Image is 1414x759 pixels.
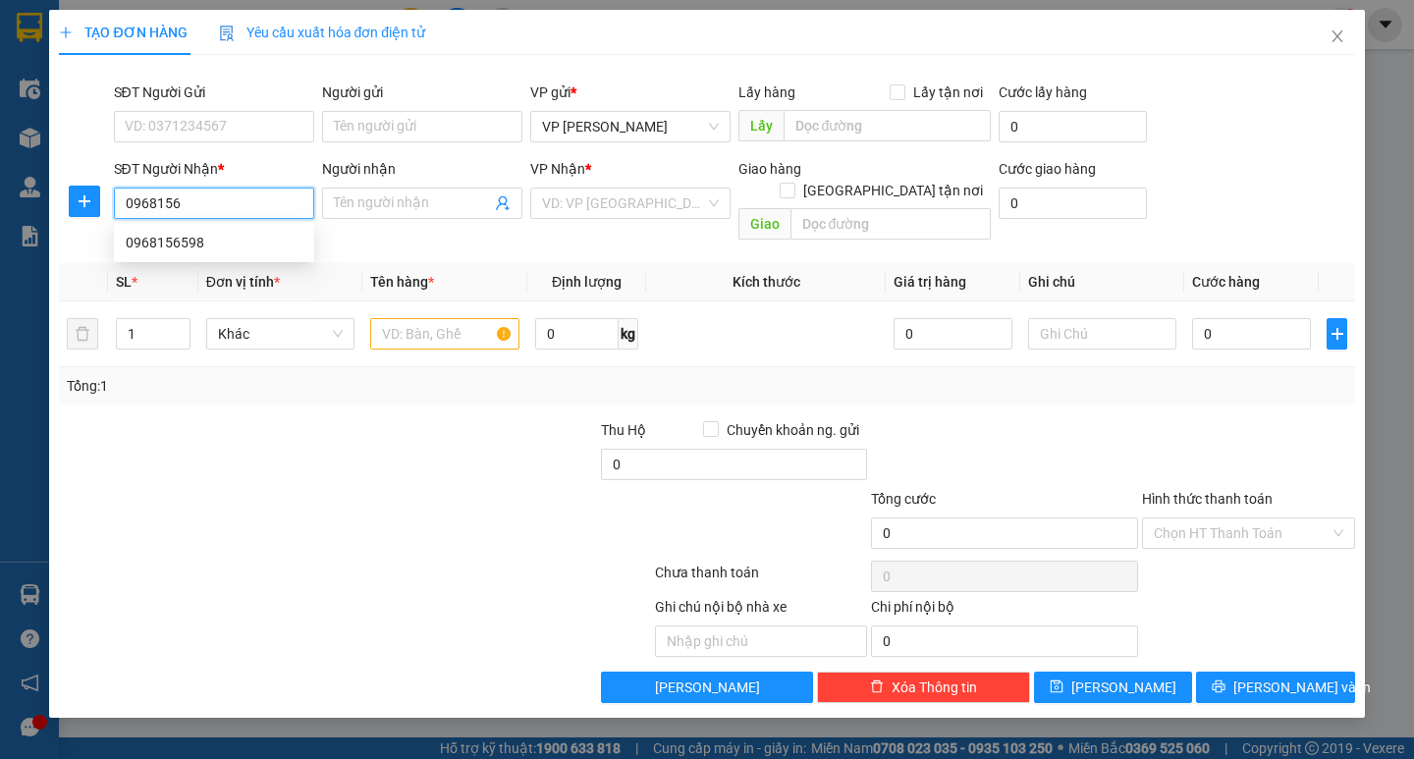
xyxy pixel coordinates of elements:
[530,161,585,177] span: VP Nhận
[67,318,98,350] button: delete
[999,84,1087,100] label: Cước lấy hàng
[1028,318,1176,350] input: Ghi Chú
[114,81,314,103] div: SĐT Người Gửi
[653,562,870,596] div: Chưa thanh toán
[1020,263,1184,301] th: Ghi chú
[733,274,800,290] span: Kích thước
[114,227,314,258] div: 0968156598
[999,111,1147,142] input: Cước lấy hàng
[738,110,784,141] span: Lấy
[67,375,547,397] div: Tổng: 1
[790,208,991,240] input: Dọc đường
[784,110,991,141] input: Dọc đường
[870,679,884,695] span: delete
[495,195,511,211] span: user-add
[655,596,868,625] div: Ghi chú nội bộ nhà xe
[219,25,426,40] span: Yêu cầu xuất hóa đơn điện tử
[655,625,868,657] input: Nhập ghi chú
[1196,672,1354,703] button: printer[PERSON_NAME] và In
[114,158,314,180] div: SĐT Người Nhận
[999,161,1096,177] label: Cước giao hàng
[894,274,966,290] span: Giá trị hàng
[370,318,518,350] input: VD: Bàn, Ghế
[817,672,1030,703] button: deleteXóa Thông tin
[1034,672,1192,703] button: save[PERSON_NAME]
[601,672,814,703] button: [PERSON_NAME]
[871,596,1138,625] div: Chi phí nội bộ
[905,81,991,103] span: Lấy tận nơi
[892,677,977,698] span: Xóa Thông tin
[370,274,434,290] span: Tên hàng
[738,161,801,177] span: Giao hàng
[601,422,646,438] span: Thu Hộ
[719,419,867,441] span: Chuyển khoản ng. gửi
[1212,679,1225,695] span: printer
[738,84,795,100] span: Lấy hàng
[552,274,622,290] span: Định lượng
[542,112,719,141] span: VP Trần Bình
[59,26,73,39] span: plus
[218,319,343,349] span: Khác
[1327,318,1346,350] button: plus
[1071,677,1176,698] span: [PERSON_NAME]
[70,193,99,209] span: plus
[655,677,760,698] span: [PERSON_NAME]
[871,491,936,507] span: Tổng cước
[1050,679,1063,695] span: save
[1233,677,1371,698] span: [PERSON_NAME] và In
[59,25,187,40] span: TẠO ĐƠN HÀNG
[530,81,731,103] div: VP gửi
[219,26,235,41] img: icon
[894,318,1012,350] input: 0
[322,158,522,180] div: Người nhận
[322,81,522,103] div: Người gửi
[1328,326,1345,342] span: plus
[795,180,991,201] span: [GEOGRAPHIC_DATA] tận nơi
[1330,28,1345,44] span: close
[1142,491,1273,507] label: Hình thức thanh toán
[206,274,280,290] span: Đơn vị tính
[126,232,302,253] div: 0968156598
[1310,10,1365,65] button: Close
[1192,274,1260,290] span: Cước hàng
[738,208,790,240] span: Giao
[619,318,638,350] span: kg
[69,186,100,217] button: plus
[116,274,132,290] span: SL
[999,188,1147,219] input: Cước giao hàng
